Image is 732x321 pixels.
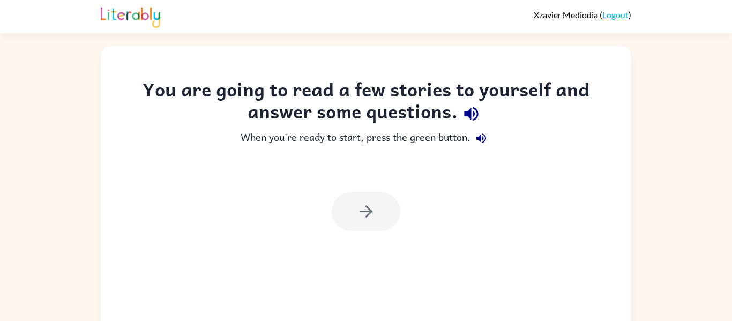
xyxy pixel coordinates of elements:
[122,128,610,149] div: When you're ready to start, press the green button.
[122,78,610,128] div: You are going to read a few stories to yourself and answer some questions.
[602,10,629,20] a: Logout
[534,10,600,20] span: Xzavier Mediodia
[101,4,160,28] img: Literably
[534,10,631,20] div: ( )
